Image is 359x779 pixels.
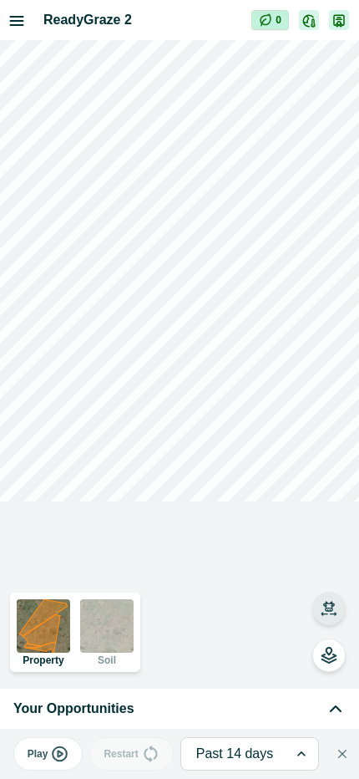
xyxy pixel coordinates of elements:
img: soil preview [80,599,134,653]
p: Soil [98,655,116,665]
p: Restart [104,746,138,761]
p: Play [28,746,48,761]
button: Restart [89,737,173,771]
img: property preview [17,599,70,653]
p: Property [23,655,63,665]
button: Play [13,737,83,771]
span: Your Opportunities [13,699,134,719]
h2: ReadyGraze 2 [43,10,251,30]
p: 0 [276,13,281,28]
button: Close [332,744,352,764]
